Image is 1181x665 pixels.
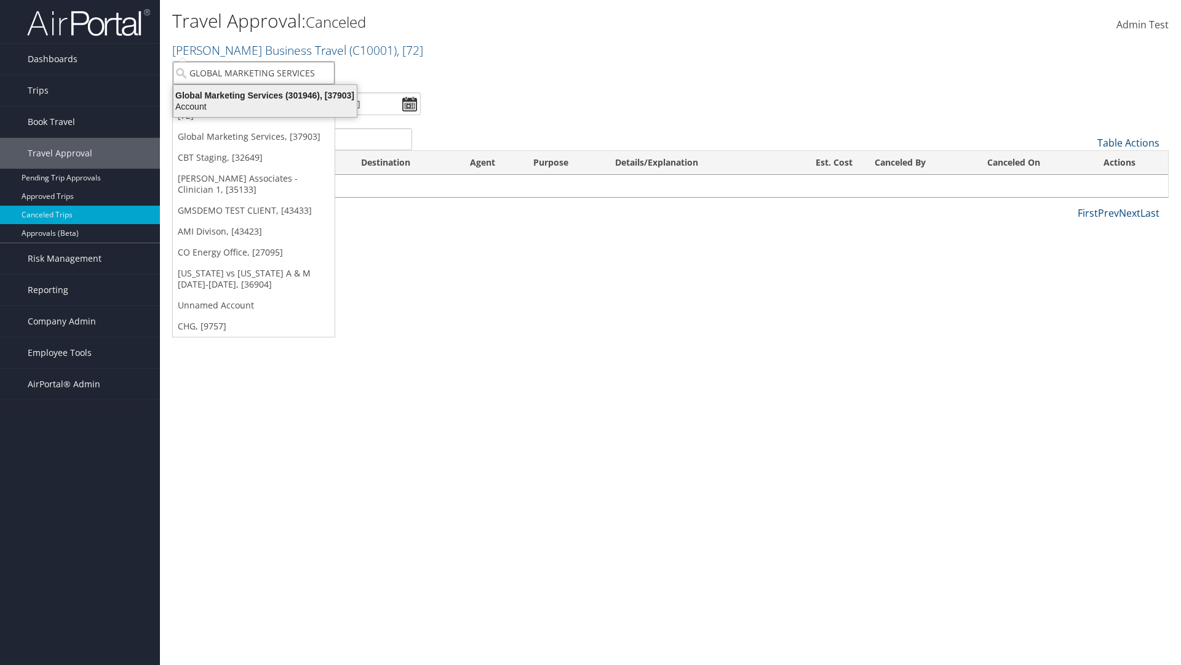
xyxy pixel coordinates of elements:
[28,44,78,75] span: Dashboards
[173,221,335,242] a: AMI Divison, [43423]
[173,200,335,221] a: GMSDEMO TEST CLIENT, [43433]
[172,42,423,58] a: [PERSON_NAME] Business Travel
[864,151,976,175] th: Canceled By: activate to sort column ascending
[166,101,364,112] div: Account
[1098,206,1119,220] a: Prev
[28,337,92,368] span: Employee Tools
[349,42,397,58] span: ( C10001 )
[27,8,150,37] img: airportal-logo.png
[306,12,366,32] small: Canceled
[350,151,459,175] th: Destination: activate to sort column ascending
[28,138,92,169] span: Travel Approval
[28,75,49,106] span: Trips
[28,369,100,400] span: AirPortal® Admin
[1119,206,1140,220] a: Next
[1140,206,1159,220] a: Last
[172,8,837,34] h1: Travel Approval:
[166,90,364,101] div: Global Marketing Services (301946), [37903]
[28,306,96,337] span: Company Admin
[604,151,778,175] th: Details/Explanation
[1116,18,1169,31] span: Admin Test
[1097,136,1159,150] a: Table Actions
[172,65,837,81] p: Filter:
[779,151,864,175] th: Est. Cost: activate to sort column ascending
[173,242,335,263] a: CO Energy Office, [27095]
[173,126,335,147] a: Global Marketing Services, [37903]
[173,316,335,337] a: CHG, [9757]
[28,275,68,305] span: Reporting
[459,151,522,175] th: Agent
[522,151,604,175] th: Purpose
[173,147,335,168] a: CBT Staging, [32649]
[1078,206,1098,220] a: First
[397,42,423,58] span: , [ 72 ]
[1116,6,1169,44] a: Admin Test
[173,263,335,295] a: [US_STATE] vs [US_STATE] A & M [DATE]-[DATE], [36904]
[173,295,335,316] a: Unnamed Account
[28,107,75,137] span: Book Travel
[173,62,335,84] input: Search Accounts
[173,175,1168,197] td: No data available in table
[976,151,1092,175] th: Canceled On: activate to sort column ascending
[28,243,101,274] span: Risk Management
[173,168,335,200] a: [PERSON_NAME] Associates - Clinician 1, [35133]
[1092,151,1168,175] th: Actions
